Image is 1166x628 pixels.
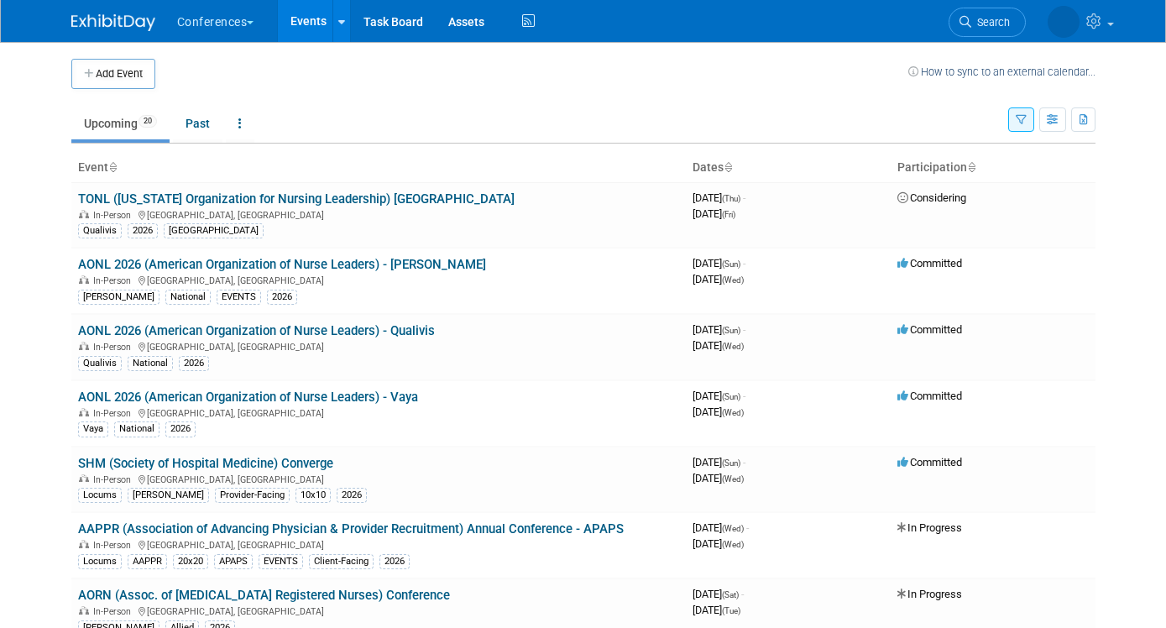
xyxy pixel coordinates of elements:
[214,554,253,569] div: APAPS
[78,273,679,286] div: [GEOGRAPHIC_DATA], [GEOGRAPHIC_DATA]
[78,456,333,471] a: SHM (Society of Hospital Medicine) Converge
[693,588,744,600] span: [DATE]
[93,275,136,286] span: In-Person
[746,521,749,534] span: -
[686,154,891,182] th: Dates
[309,554,374,569] div: Client-Facing
[379,554,410,569] div: 2026
[693,257,745,270] span: [DATE]
[897,191,966,204] span: Considering
[267,290,297,305] div: 2026
[79,474,89,483] img: In-Person Event
[173,107,222,139] a: Past
[78,406,679,419] div: [GEOGRAPHIC_DATA], [GEOGRAPHIC_DATA]
[108,160,117,174] a: Sort by Event Name
[693,537,744,550] span: [DATE]
[908,65,1095,78] a: How to sync to an external calendar...
[165,421,196,437] div: 2026
[897,323,962,336] span: Committed
[722,392,740,401] span: (Sun)
[971,16,1010,29] span: Search
[78,191,515,207] a: TONL ([US_STATE] Organization for Nursing Leadership) [GEOGRAPHIC_DATA]
[722,590,739,599] span: (Sat)
[79,342,89,350] img: In-Person Event
[79,540,89,548] img: In-Person Event
[722,408,744,417] span: (Wed)
[71,107,170,139] a: Upcoming20
[722,458,740,468] span: (Sun)
[78,290,159,305] div: [PERSON_NAME]
[693,273,744,285] span: [DATE]
[722,326,740,335] span: (Sun)
[93,540,136,551] span: In-Person
[79,275,89,284] img: In-Person Event
[693,456,745,468] span: [DATE]
[897,390,962,402] span: Committed
[71,14,155,31] img: ExhibitDay
[295,488,331,503] div: 10x10
[78,588,450,603] a: AORN (Assoc. of [MEDICAL_DATA] Registered Nurses) Conference
[93,342,136,353] span: In-Person
[78,421,108,437] div: Vaya
[215,488,290,503] div: Provider-Facing
[173,554,208,569] div: 20x20
[724,160,732,174] a: Sort by Start Date
[722,210,735,219] span: (Fri)
[967,160,975,174] a: Sort by Participation Type
[693,521,749,534] span: [DATE]
[128,356,173,371] div: National
[693,339,744,352] span: [DATE]
[693,323,745,336] span: [DATE]
[71,59,155,89] button: Add Event
[79,210,89,218] img: In-Person Event
[722,524,744,533] span: (Wed)
[743,191,745,204] span: -
[79,408,89,416] img: In-Person Event
[78,604,679,617] div: [GEOGRAPHIC_DATA], [GEOGRAPHIC_DATA]
[78,223,122,238] div: Qualivis
[693,604,740,616] span: [DATE]
[693,191,745,204] span: [DATE]
[897,588,962,600] span: In Progress
[139,115,157,128] span: 20
[78,488,122,503] div: Locums
[949,8,1026,37] a: Search
[179,356,209,371] div: 2026
[79,606,89,615] img: In-Person Event
[743,257,745,270] span: -
[93,606,136,617] span: In-Person
[722,259,740,269] span: (Sun)
[217,290,261,305] div: EVENTS
[78,207,679,221] div: [GEOGRAPHIC_DATA], [GEOGRAPHIC_DATA]
[897,257,962,270] span: Committed
[693,390,745,402] span: [DATE]
[78,472,679,485] div: [GEOGRAPHIC_DATA], [GEOGRAPHIC_DATA]
[78,390,418,405] a: AONL 2026 (American Organization of Nurse Leaders) - Vaya
[78,537,679,551] div: [GEOGRAPHIC_DATA], [GEOGRAPHIC_DATA]
[93,408,136,419] span: In-Person
[743,456,745,468] span: -
[1048,6,1080,38] img: Stephanie Donley
[78,554,122,569] div: Locums
[128,554,167,569] div: AAPPR
[128,223,158,238] div: 2026
[71,154,686,182] th: Event
[741,588,744,600] span: -
[743,323,745,336] span: -
[743,390,745,402] span: -
[337,488,367,503] div: 2026
[897,521,962,534] span: In Progress
[693,406,744,418] span: [DATE]
[165,290,211,305] div: National
[693,207,735,220] span: [DATE]
[722,342,744,351] span: (Wed)
[897,456,962,468] span: Committed
[891,154,1095,182] th: Participation
[93,474,136,485] span: In-Person
[722,474,744,484] span: (Wed)
[164,223,264,238] div: [GEOGRAPHIC_DATA]
[78,339,679,353] div: [GEOGRAPHIC_DATA], [GEOGRAPHIC_DATA]
[722,540,744,549] span: (Wed)
[722,194,740,203] span: (Thu)
[93,210,136,221] span: In-Person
